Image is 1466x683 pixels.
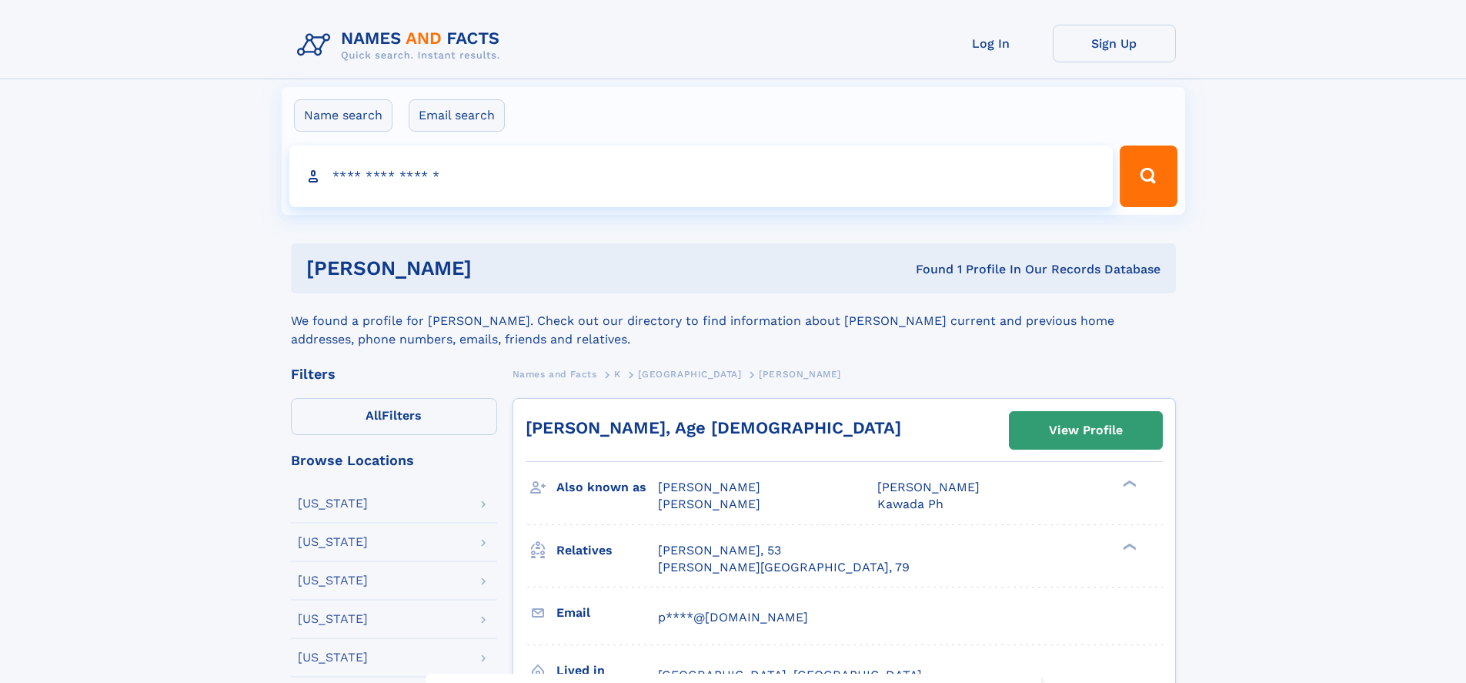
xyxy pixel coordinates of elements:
[294,99,392,132] label: Name search
[1053,25,1176,62] a: Sign Up
[1119,541,1137,551] div: ❯
[930,25,1053,62] a: Log In
[291,398,497,435] label: Filters
[658,559,910,576] a: [PERSON_NAME][GEOGRAPHIC_DATA], 79
[298,497,368,510] div: [US_STATE]
[759,369,841,380] span: [PERSON_NAME]
[658,542,781,559] a: [PERSON_NAME], 53
[1010,412,1162,449] a: View Profile
[298,651,368,664] div: [US_STATE]
[658,497,760,511] span: [PERSON_NAME]
[658,480,760,494] span: [PERSON_NAME]
[291,454,497,467] div: Browse Locations
[693,261,1160,278] div: Found 1 Profile In Our Records Database
[298,536,368,548] div: [US_STATE]
[877,480,980,494] span: [PERSON_NAME]
[298,574,368,587] div: [US_STATE]
[291,25,513,66] img: Logo Names and Facts
[638,369,741,380] span: [GEOGRAPHIC_DATA]
[556,600,658,626] h3: Email
[556,537,658,564] h3: Relatives
[638,364,741,383] a: [GEOGRAPHIC_DATA]
[1049,413,1123,448] div: View Profile
[289,146,1114,207] input: search input
[1120,146,1177,207] button: Search Button
[877,497,943,511] span: Kawada Ph
[366,408,382,423] span: All
[556,474,658,501] h3: Also known as
[291,367,497,381] div: Filters
[513,364,597,383] a: Names and Facts
[614,364,621,383] a: K
[1119,479,1137,489] div: ❯
[614,369,621,380] span: K
[658,668,922,682] span: [GEOGRAPHIC_DATA], [GEOGRAPHIC_DATA]
[291,293,1176,349] div: We found a profile for [PERSON_NAME]. Check out our directory to find information about [PERSON_N...
[306,259,694,278] h1: [PERSON_NAME]
[409,99,505,132] label: Email search
[298,613,368,625] div: [US_STATE]
[526,418,901,437] a: [PERSON_NAME], Age [DEMOGRAPHIC_DATA]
